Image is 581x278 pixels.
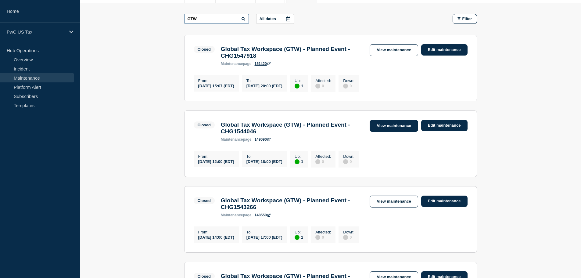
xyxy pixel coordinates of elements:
[295,159,303,164] div: 1
[246,159,282,164] div: [DATE] 18:00 (EDT)
[370,196,418,208] a: View maintenance
[198,198,211,203] div: Closed
[295,235,299,240] div: up
[255,137,271,142] a: 149090
[198,123,211,127] div: Closed
[295,78,303,83] p: Up :
[315,154,331,159] p: Affected :
[260,16,276,21] p: All dates
[343,78,354,83] p: Down :
[198,159,234,164] div: [DATE] 12:00 (EDT)
[370,120,418,132] a: View maintenance
[295,83,303,88] div: 1
[421,196,468,207] a: Edit maintenance
[343,159,354,164] div: 0
[421,44,468,56] a: Edit maintenance
[246,78,282,83] p: To :
[462,16,472,21] span: Filter
[246,234,282,240] div: [DATE] 17:00 (EDT)
[221,213,252,217] p: page
[315,83,331,88] div: 0
[295,154,303,159] p: Up :
[198,47,211,52] div: Closed
[315,78,331,83] p: Affected :
[198,234,234,240] div: [DATE] 14:00 (EDT)
[221,62,252,66] p: page
[315,234,331,240] div: 0
[295,230,303,234] p: Up :
[7,29,65,34] p: PwC US Tax
[295,234,303,240] div: 1
[315,159,331,164] div: 0
[221,137,243,142] span: maintenance
[255,213,271,217] a: 148550
[221,62,243,66] span: maintenance
[221,121,364,135] h3: Global Tax Workspace (GTW) - Planned Event - CHG1544046
[198,154,234,159] p: From :
[184,14,249,24] input: Search maintenances
[198,83,234,88] div: [DATE] 15:07 (EDT)
[343,83,354,88] div: 0
[221,213,243,217] span: maintenance
[246,230,282,234] p: To :
[315,235,320,240] div: disabled
[315,230,331,234] p: Affected :
[453,14,477,24] button: Filter
[246,83,282,88] div: [DATE] 20:00 (EDT)
[221,197,364,211] h3: Global Tax Workspace (GTW) - Planned Event - CHG1543266
[343,235,348,240] div: disabled
[295,159,299,164] div: up
[246,154,282,159] p: To :
[198,78,234,83] p: From :
[370,44,418,56] a: View maintenance
[343,154,354,159] p: Down :
[198,230,234,234] p: From :
[343,84,348,88] div: disabled
[315,84,320,88] div: disabled
[255,62,271,66] a: 151420
[221,137,252,142] p: page
[421,120,468,131] a: Edit maintenance
[295,84,299,88] div: up
[343,234,354,240] div: 0
[343,159,348,164] div: disabled
[221,46,364,59] h3: Global Tax Workspace (GTW) - Planned Event - CHG1547918
[256,14,294,24] button: All dates
[315,159,320,164] div: disabled
[343,230,354,234] p: Down :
